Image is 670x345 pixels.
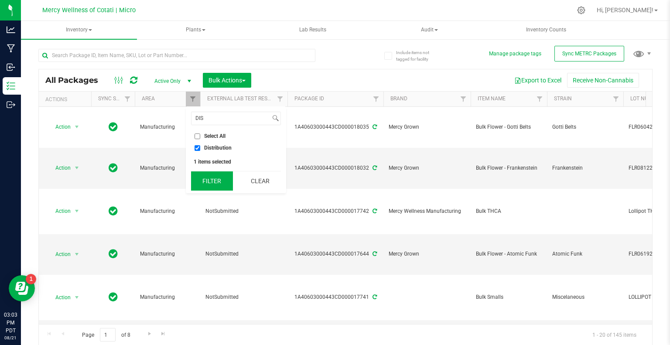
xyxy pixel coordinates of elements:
a: Filter [120,92,135,106]
div: 1A40603000443CD000017741 [286,293,385,301]
span: Inventory Counts [514,26,578,34]
button: Receive Non-Cannabis [567,73,639,88]
span: Action [48,291,71,304]
span: select [72,162,82,174]
a: Plants [138,21,254,39]
a: Filter [273,92,287,106]
span: Mercy Wellness Manufacturing [389,207,465,215]
span: Lab Results [287,26,338,34]
button: Clear [239,171,281,191]
span: Bulk THCA [476,207,542,215]
span: Manufacturing [140,207,195,215]
span: Frankenstein [552,164,618,172]
a: Filter [609,92,623,106]
span: Gotti Belts [552,123,618,131]
span: Action [48,121,71,133]
span: Action [48,162,71,174]
p: 03:03 PM PDT [4,311,17,335]
span: select [72,121,82,133]
div: 1A40603000443CD000017644 [286,250,385,258]
inline-svg: Analytics [7,25,15,34]
span: All Packages [45,75,107,85]
span: Sync from Compliance System [371,208,377,214]
span: Bulk Smalls [476,293,542,301]
a: Inventory Counts [488,21,604,39]
span: Action [48,205,71,217]
span: Select All [204,133,226,139]
div: 1A40603000443CD000018032 [286,164,385,172]
span: In Sync [109,291,118,303]
span: Sync from Compliance System [371,251,377,257]
div: 1A40603000443CD000018035 [286,123,385,131]
span: Include items not tagged for facility [396,49,440,62]
span: Sync from Compliance System [371,165,377,171]
span: In Sync [109,205,118,217]
span: NotSubmitted [205,207,282,215]
span: Mercy Grown [389,250,465,258]
span: Miscelaneous [552,293,618,301]
div: Actions [45,96,88,102]
span: Manufacturing [140,293,195,301]
a: Brand [390,96,407,102]
input: Select All [195,133,200,139]
a: Filter [369,92,383,106]
span: Sync from Compliance System [371,294,377,300]
span: Page of 8 [75,328,137,342]
span: Manufacturing [140,164,195,172]
button: Filter [191,171,233,191]
span: Sync METRC Packages [562,51,616,57]
span: Mercy Grown [389,123,465,131]
span: select [72,205,82,217]
inline-svg: Inbound [7,63,15,72]
a: Sync Status [98,96,132,102]
a: Filter [186,92,200,106]
a: Package ID [294,96,324,102]
span: 1 - 20 of 145 items [585,328,643,341]
span: Atomic Funk [552,250,618,258]
input: Search [191,112,270,125]
a: Go to the last page [157,328,170,340]
a: Inventory [21,21,137,39]
span: Hi, [PERSON_NAME]! [597,7,653,14]
input: 1 [100,328,116,342]
span: NotSubmitted [205,250,282,258]
button: Bulk Actions [203,73,251,88]
input: Search Package ID, Item Name, SKU, Lot or Part Number... [38,49,315,62]
span: Mercy Wellness of Cotati | Micro [42,7,136,14]
span: Mercy Grown [389,164,465,172]
span: select [72,248,82,260]
div: Manage settings [576,6,587,14]
inline-svg: Manufacturing [7,44,15,53]
span: Distribution [204,145,232,150]
span: In Sync [109,248,118,260]
span: select [72,291,82,304]
a: Go to the next page [143,328,156,340]
div: 1 items selected [194,159,278,165]
a: Lab Results [255,21,371,39]
span: Manufacturing [140,250,195,258]
span: In Sync [109,121,118,133]
div: 1A40603000443CD000017742 [286,207,385,215]
iframe: Resource center [9,275,35,301]
a: Audit [371,21,487,39]
span: Action [48,248,71,260]
a: Lot Number [630,96,662,102]
inline-svg: Inventory [7,82,15,90]
a: External Lab Test Result [207,96,276,102]
button: Export to Excel [509,73,567,88]
input: Distribution [195,145,200,151]
a: Filter [533,92,547,106]
span: Plants [138,21,253,39]
button: Sync METRC Packages [554,46,624,61]
a: Item Name [478,96,506,102]
a: Area [142,96,155,102]
iframe: Resource center unread badge [26,274,36,284]
span: Bulk Flower - Gotti Belts [476,123,542,131]
span: Manufacturing [140,123,195,131]
span: Bulk Actions [209,77,246,84]
span: NotSubmitted [205,293,282,301]
span: In Sync [109,162,118,174]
